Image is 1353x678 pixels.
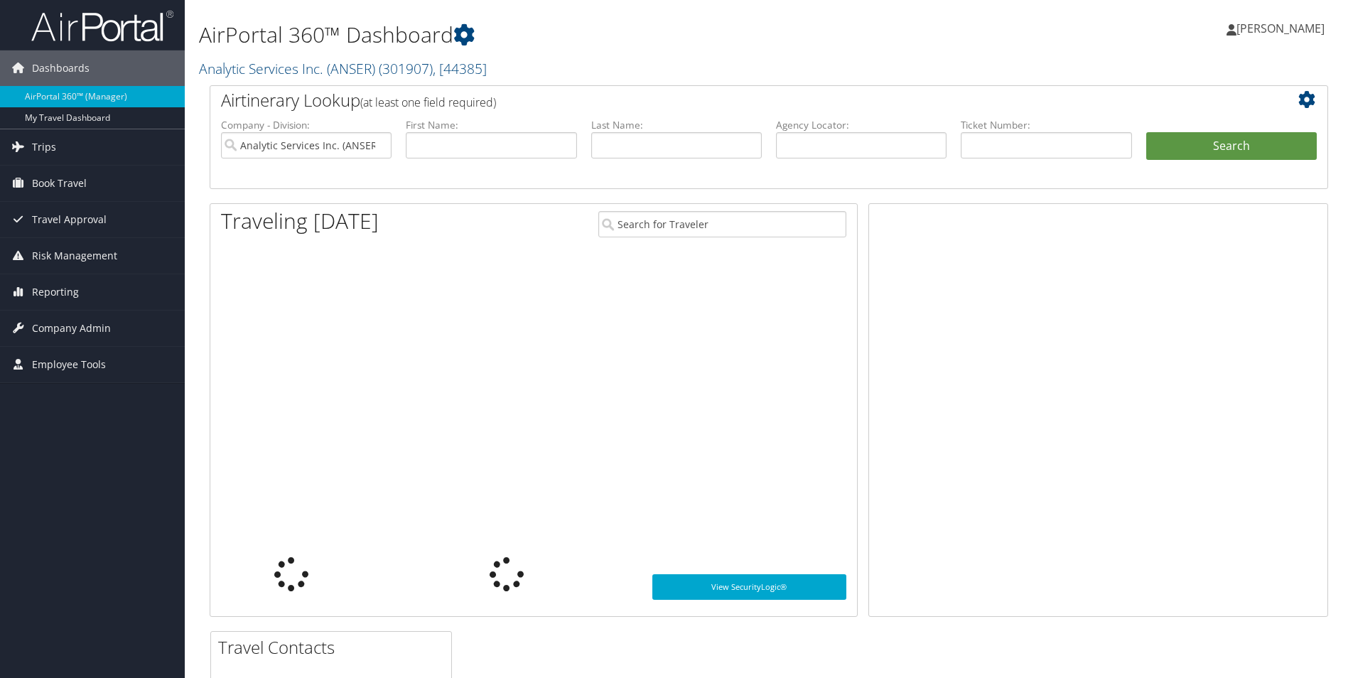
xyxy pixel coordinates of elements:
[199,20,959,50] h1: AirPortal 360™ Dashboard
[218,635,451,660] h2: Travel Contacts
[776,118,947,132] label: Agency Locator:
[591,118,762,132] label: Last Name:
[598,211,846,237] input: Search for Traveler
[32,50,90,86] span: Dashboards
[32,202,107,237] span: Travel Approval
[32,238,117,274] span: Risk Management
[32,274,79,310] span: Reporting
[221,118,392,132] label: Company - Division:
[961,118,1131,132] label: Ticket Number:
[32,166,87,201] span: Book Travel
[32,347,106,382] span: Employee Tools
[652,574,846,600] a: View SecurityLogic®
[379,59,433,78] span: ( 301907 )
[32,129,56,165] span: Trips
[199,59,487,78] a: Analytic Services Inc. (ANSER)
[1146,132,1317,161] button: Search
[221,206,379,236] h1: Traveling [DATE]
[1236,21,1325,36] span: [PERSON_NAME]
[406,118,576,132] label: First Name:
[31,9,173,43] img: airportal-logo.png
[360,95,496,110] span: (at least one field required)
[1227,7,1339,50] a: [PERSON_NAME]
[32,311,111,346] span: Company Admin
[433,59,487,78] span: , [ 44385 ]
[221,88,1224,112] h2: Airtinerary Lookup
